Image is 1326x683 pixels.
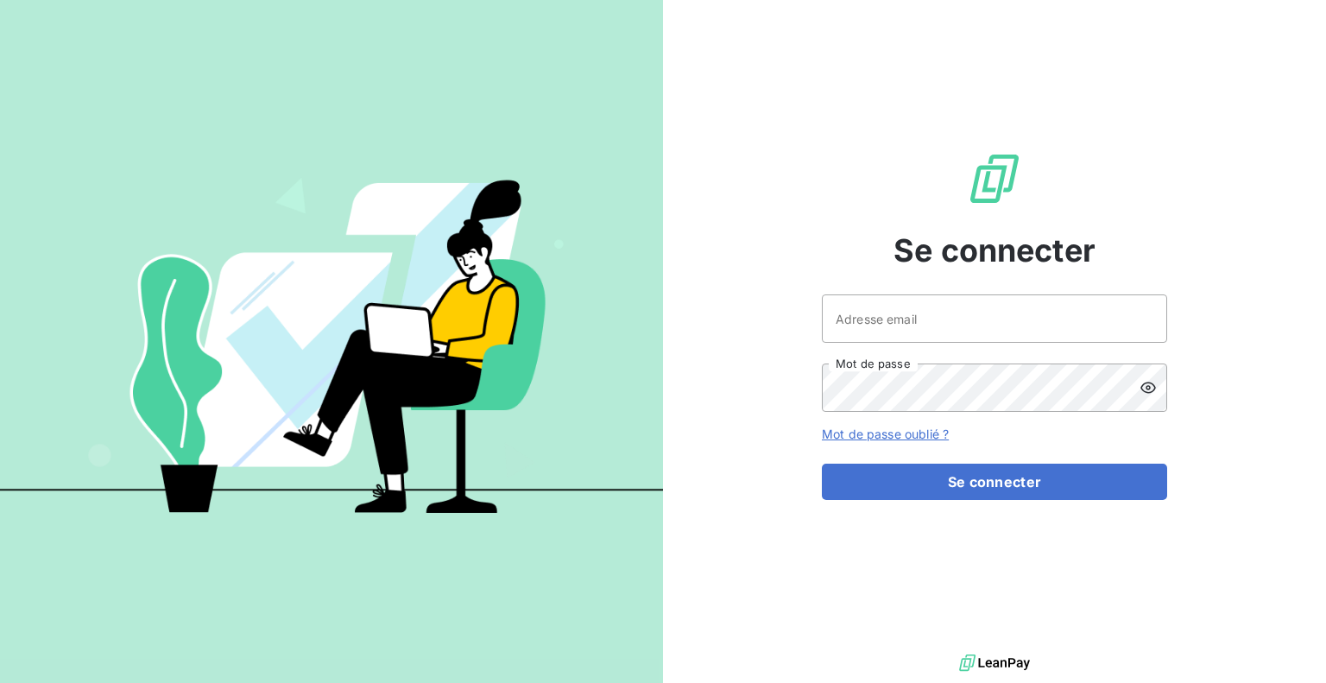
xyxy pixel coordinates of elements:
[893,227,1096,274] span: Se connecter
[959,650,1030,676] img: logo
[822,464,1167,500] button: Se connecter
[822,427,949,441] a: Mot de passe oublié ?
[822,294,1167,343] input: placeholder
[967,151,1022,206] img: Logo LeanPay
